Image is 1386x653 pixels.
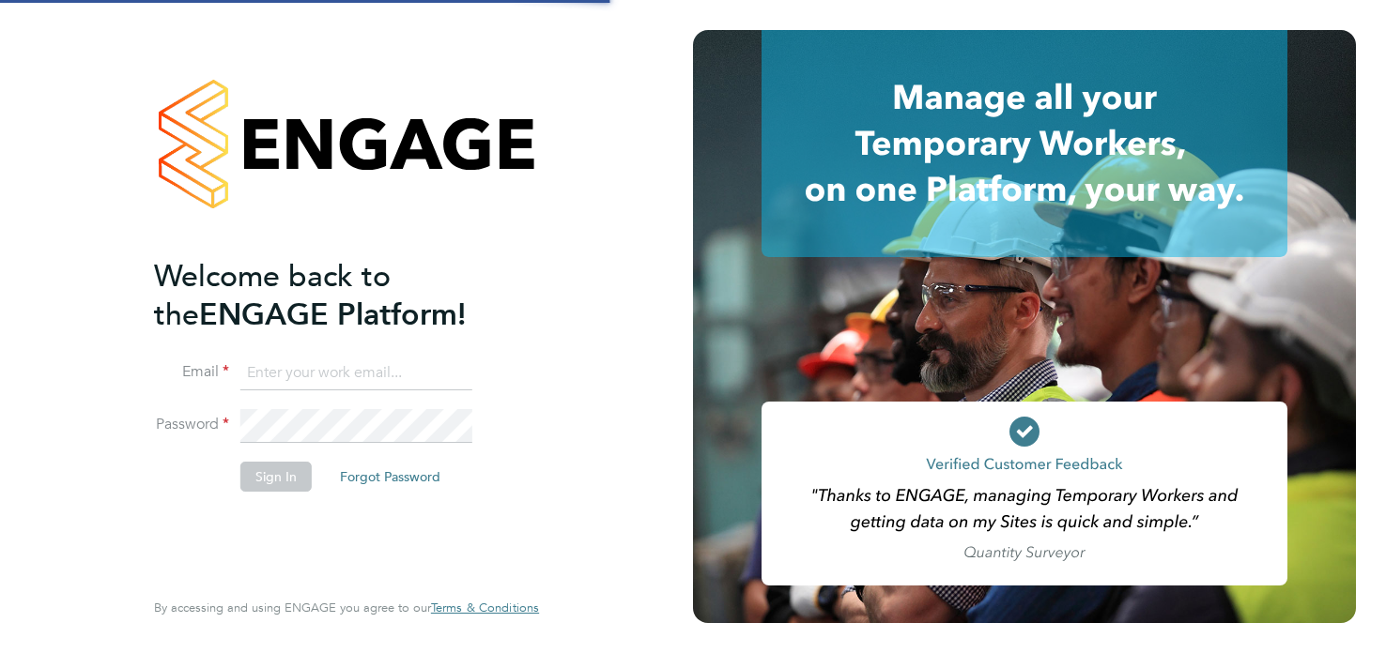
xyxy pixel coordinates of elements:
input: Enter your work email... [240,357,472,390]
button: Forgot Password [325,462,455,492]
label: Email [154,362,229,382]
a: Terms & Conditions [431,600,539,615]
label: Password [154,415,229,434]
span: By accessing and using ENGAGE you agree to our [154,600,539,615]
h2: ENGAGE Platform! [154,257,520,334]
span: Terms & Conditions [431,600,539,615]
span: Welcome back to the [154,258,391,333]
button: Sign In [240,462,312,492]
